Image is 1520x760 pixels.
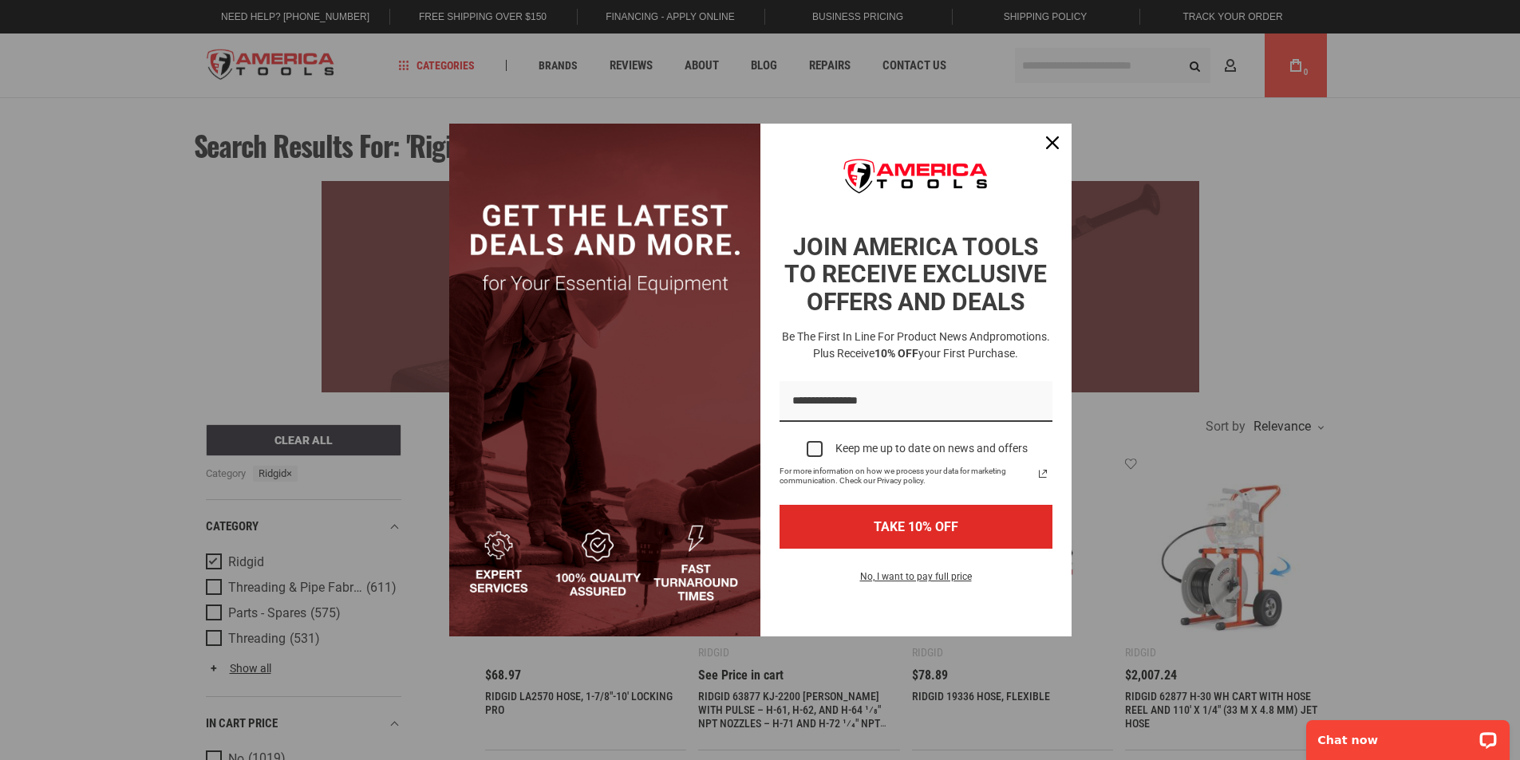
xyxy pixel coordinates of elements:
[1296,710,1520,760] iframe: LiveChat chat widget
[780,467,1033,486] span: For more information on how we process your data for marketing communication. Check our Privacy p...
[780,505,1052,549] button: TAKE 10% OFF
[776,329,1056,362] h3: Be the first in line for product news and
[1033,124,1072,162] button: Close
[1033,464,1052,483] svg: link icon
[1046,136,1059,149] svg: close icon
[1033,464,1052,483] a: Read our Privacy Policy
[780,381,1052,422] input: Email field
[835,442,1028,455] div: Keep me up to date on news and offers
[874,347,918,360] strong: 10% OFF
[784,233,1047,316] strong: JOIN AMERICA TOOLS TO RECEIVE EXCLUSIVE OFFERS AND DEALS
[847,568,985,595] button: No, I want to pay full price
